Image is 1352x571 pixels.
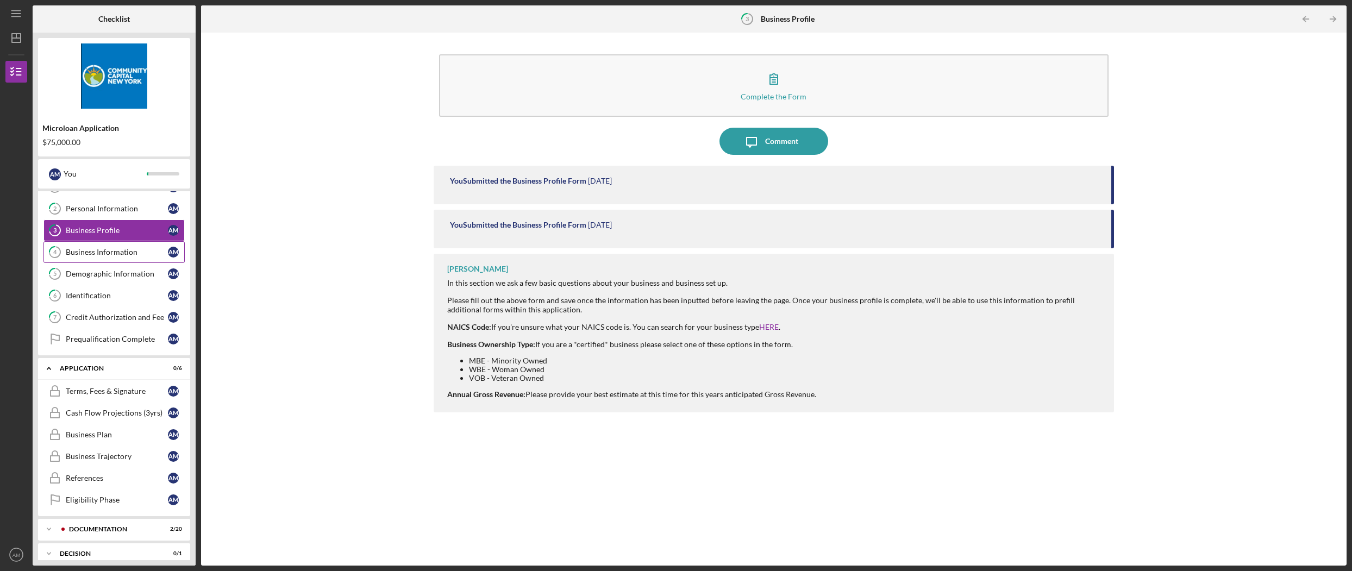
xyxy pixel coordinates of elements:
tspan: 3 [746,15,749,22]
button: AM [5,544,27,566]
div: Microloan Application [42,124,186,133]
a: Business PlanAM [43,424,185,445]
div: 2 / 20 [162,526,182,532]
div: A M [168,451,179,462]
div: Business Information [66,248,168,256]
div: Business Profile [66,226,168,235]
li: MBE - Minority Owned [469,356,1104,365]
div: 0 / 1 [162,550,182,557]
strong: NAICS Code: [447,322,491,331]
li: VOB - Veteran Owned [469,374,1104,382]
tspan: 3 [53,227,57,234]
div: Identification [66,291,168,300]
div: A M [168,312,179,323]
strong: Business Ownership Type: [447,340,535,349]
div: [PERSON_NAME] [447,265,508,273]
a: 2Personal InformationAM [43,198,185,219]
div: A M [168,429,179,440]
div: Business Trajectory [66,452,168,461]
a: HERE [759,322,779,331]
a: 5Demographic InformationAM [43,263,185,285]
div: A M [168,473,179,484]
button: Comment [719,128,828,155]
div: A M [168,268,179,279]
div: Documentation [69,526,155,532]
div: Decision [60,550,155,557]
div: You Submitted the Business Profile Form [450,221,586,229]
a: Cash Flow Projections (3yrs)AM [43,402,185,424]
time: 2025-10-12 15:39 [588,221,612,229]
img: Product logo [38,43,190,109]
a: 6IdentificationAM [43,285,185,306]
a: Prequalification CompleteAM [43,328,185,350]
div: In this section we ask a few basic questions about your business and business set up. Please fill... [447,279,1104,399]
div: 0 / 6 [162,365,182,372]
button: Complete the Form [439,54,1109,117]
div: You Submitted the Business Profile Form [450,177,586,185]
div: $75,000.00 [42,138,186,147]
div: Personal Information [66,204,168,213]
a: Eligibility PhaseAM [43,489,185,511]
text: AM [12,552,20,558]
a: Business TrajectoryAM [43,445,185,467]
div: A M [168,225,179,236]
div: A M [168,203,179,214]
tspan: 2 [53,205,57,212]
div: Demographic Information [66,269,168,278]
b: Checklist [98,15,130,23]
tspan: 6 [53,292,57,299]
tspan: 7 [53,314,57,321]
div: Business Plan [66,430,168,439]
tspan: 4 [53,249,57,256]
div: A M [168,334,179,344]
div: A M [168,247,179,258]
div: You [64,165,147,183]
div: A M [168,407,179,418]
div: Comment [765,128,798,155]
a: 3Business ProfileAM [43,219,185,241]
div: Complete the Form [741,92,806,101]
b: Business Profile [761,15,815,23]
li: WBE - Woman Owned [469,365,1104,374]
div: Credit Authorization and Fee [66,313,168,322]
a: ReferencesAM [43,467,185,489]
div: Application [60,365,155,372]
div: Prequalification Complete [66,335,168,343]
div: Cash Flow Projections (3yrs) [66,409,168,417]
div: A M [168,494,179,505]
div: Eligibility Phase [66,495,168,504]
div: References [66,474,168,482]
strong: Annual Gross Revenue: [447,390,525,399]
tspan: 5 [53,271,57,278]
div: A M [49,168,61,180]
div: Terms, Fees & Signature [66,387,168,396]
time: 2025-10-12 15:40 [588,177,612,185]
a: 4Business InformationAM [43,241,185,263]
div: A M [168,290,179,301]
div: A M [168,386,179,397]
a: 7Credit Authorization and FeeAM [43,306,185,328]
a: Terms, Fees & SignatureAM [43,380,185,402]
